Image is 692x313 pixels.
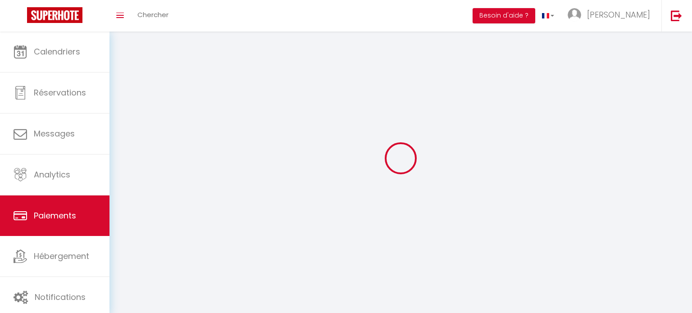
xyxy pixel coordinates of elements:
[34,250,89,262] span: Hébergement
[34,46,80,57] span: Calendriers
[26,1,36,12] div: Notification de nouveau message
[137,10,168,19] span: Chercher
[35,291,86,303] span: Notifications
[568,8,581,22] img: ...
[473,8,535,23] button: Besoin d'aide ?
[7,4,34,31] button: Ouvrir le widget de chat LiveChat
[34,210,76,221] span: Paiements
[587,9,650,20] span: [PERSON_NAME]
[671,10,682,21] img: logout
[34,169,70,180] span: Analytics
[34,128,75,139] span: Messages
[34,87,86,98] span: Réservations
[27,7,82,23] img: Super Booking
